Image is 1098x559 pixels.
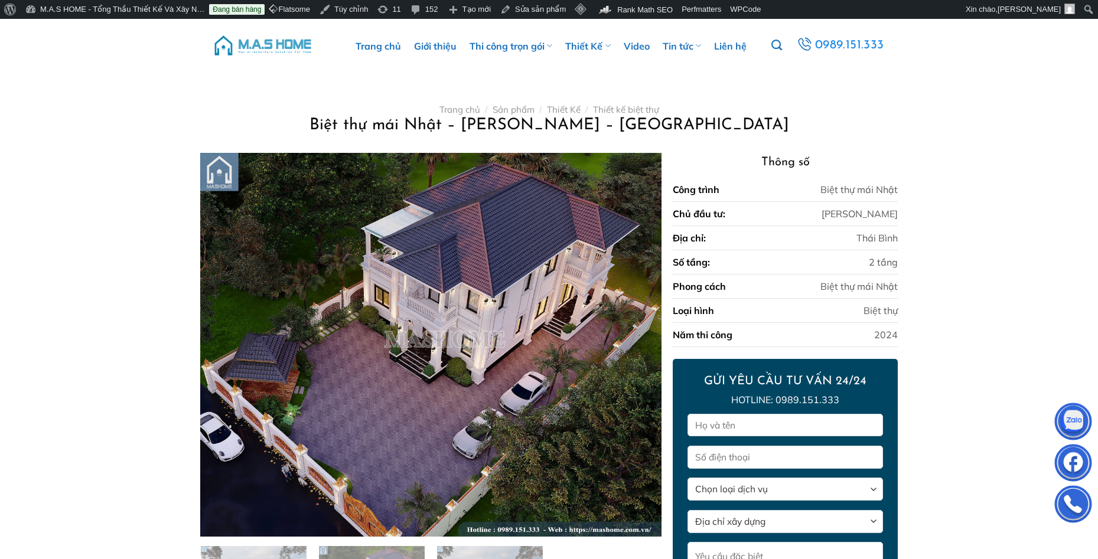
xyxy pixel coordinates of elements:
[485,104,487,115] span: /
[470,19,552,73] a: Thi công trọn gói
[822,207,898,221] div: [PERSON_NAME]
[673,279,726,293] div: Phong cách
[673,231,706,245] div: Địa chỉ:
[617,5,673,14] span: Rank Math SEO
[864,303,898,318] div: Biệt thự
[439,104,480,115] a: Trang chủ
[869,255,898,269] div: 2 tầng
[688,446,882,469] input: Số điện thoại
[815,35,884,55] span: 0989.151.333
[200,153,661,537] img: Biệt thự mái Nhật - Anh Mạnh - Thái Bình 1
[663,19,701,73] a: Tin tức
[673,182,719,197] div: Công trình
[673,328,732,342] div: Năm thi công
[1055,488,1091,524] img: Phone
[998,5,1061,14] span: [PERSON_NAME]
[771,33,782,58] a: Tìm kiếm
[593,104,659,115] a: Thiết kế biệt thự
[209,4,265,15] a: Đang bán hàng
[356,19,401,73] a: Trang chủ
[565,19,610,73] a: Thiết Kế
[1055,406,1091,441] img: Zalo
[856,231,898,245] div: Thái Bình
[1055,447,1091,482] img: Facebook
[673,153,897,172] h3: Thông số
[795,35,886,56] a: 0989.151.333
[688,374,882,389] h2: GỬI YÊU CẦU TƯ VẤN 24/24
[688,393,882,408] p: Hotline: 0989.151.333
[820,279,898,293] div: Biệt thự mái Nhật
[673,303,714,318] div: Loại hình
[547,104,581,115] a: Thiết Kế
[673,255,710,269] div: Số tầng:
[714,19,747,73] a: Liên hệ
[874,328,898,342] div: 2024
[820,182,898,197] div: Biệt thự mái Nhật
[214,115,884,136] h1: Biệt thự mái Nhật – [PERSON_NAME] – [GEOGRAPHIC_DATA]
[213,28,313,63] img: M.A.S HOME – Tổng Thầu Thiết Kế Và Xây Nhà Trọn Gói
[585,104,588,115] span: /
[624,19,650,73] a: Video
[414,19,457,73] a: Giới thiệu
[493,104,535,115] a: Sản phẩm
[539,104,542,115] span: /
[673,207,725,221] div: Chủ đầu tư:
[688,414,882,437] input: Họ và tên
